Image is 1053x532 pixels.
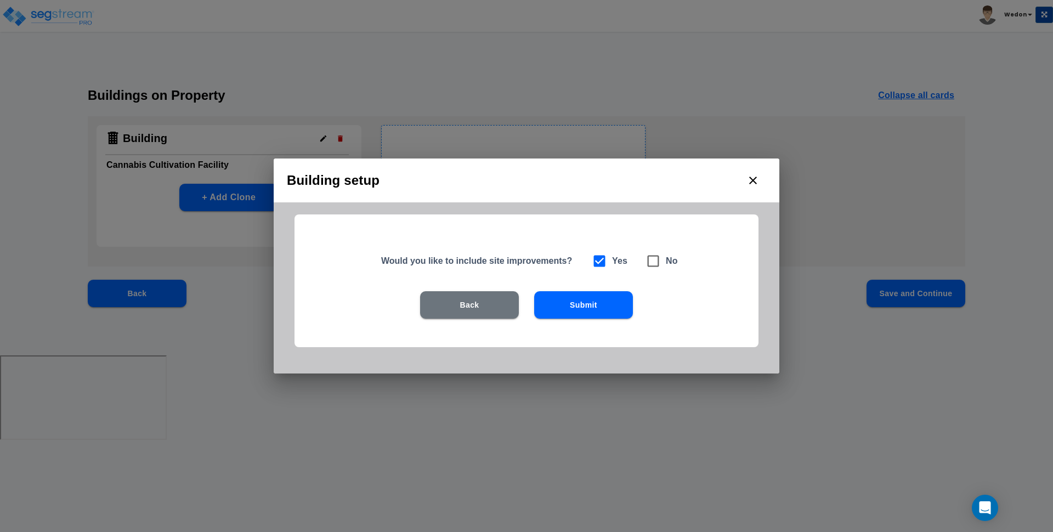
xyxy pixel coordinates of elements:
[740,167,766,194] button: close
[612,253,627,269] h6: Yes
[534,291,633,319] button: Submit
[972,495,998,521] div: Open Intercom Messenger
[666,253,678,269] h6: No
[274,159,779,202] h2: Building setup
[381,255,578,267] h5: Would you like to include site improvements?
[420,291,519,319] button: Back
